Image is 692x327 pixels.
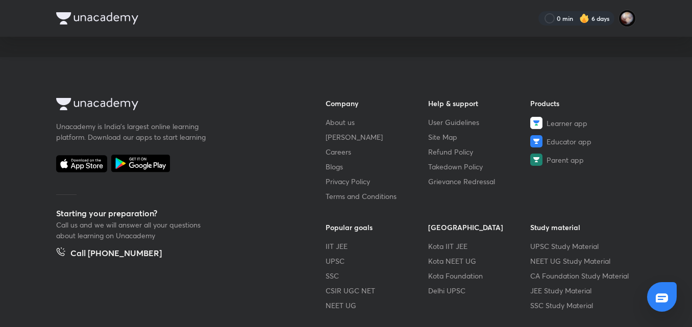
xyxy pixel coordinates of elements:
[579,13,589,23] img: streak
[428,270,531,281] a: Kota Foundation
[428,98,531,109] h6: Help & support
[530,154,633,166] a: Parent app
[530,300,633,311] a: SSC Study Material
[326,176,428,187] a: Privacy Policy
[326,161,428,172] a: Blogs
[428,222,531,233] h6: [GEOGRAPHIC_DATA]
[428,241,531,251] a: Kota IIT JEE
[56,98,293,113] a: Company Logo
[56,98,138,110] img: Company Logo
[56,207,293,219] h5: Starting your preparation?
[547,136,591,147] span: Educator app
[619,10,636,27] img: Swarit
[530,241,633,251] a: UPSC Study Material
[56,121,209,142] p: Unacademy is India’s largest online learning platform. Download our apps to start learning
[530,135,542,147] img: Educator app
[326,300,428,311] a: NEET UG
[326,98,428,109] h6: Company
[530,135,633,147] a: Educator app
[428,176,531,187] a: Grievance Redressal
[326,256,428,266] a: UPSC
[530,256,633,266] a: NEET UG Study Material
[530,270,633,281] a: CA Foundation Study Material
[428,132,531,142] a: Site Map
[56,247,162,261] a: Call [PHONE_NUMBER]
[326,241,428,251] a: IIT JEE
[428,256,531,266] a: Kota NEET UG
[530,285,633,296] a: JEE Study Material
[326,146,351,157] span: Careers
[326,117,428,128] a: About us
[428,146,531,157] a: Refund Policy
[530,98,633,109] h6: Products
[428,161,531,172] a: Takedown Policy
[530,154,542,166] img: Parent app
[530,117,633,129] a: Learner app
[70,247,162,261] h5: Call [PHONE_NUMBER]
[530,117,542,129] img: Learner app
[326,285,428,296] a: CSIR UGC NET
[56,12,138,24] img: Company Logo
[428,285,531,296] a: Delhi UPSC
[547,155,584,165] span: Parent app
[326,222,428,233] h6: Popular goals
[326,270,428,281] a: SSC
[56,219,209,241] p: Call us and we will answer all your questions about learning on Unacademy
[530,222,633,233] h6: Study material
[326,191,428,202] a: Terms and Conditions
[326,132,428,142] a: [PERSON_NAME]
[326,146,428,157] a: Careers
[547,118,587,129] span: Learner app
[428,117,531,128] a: User Guidelines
